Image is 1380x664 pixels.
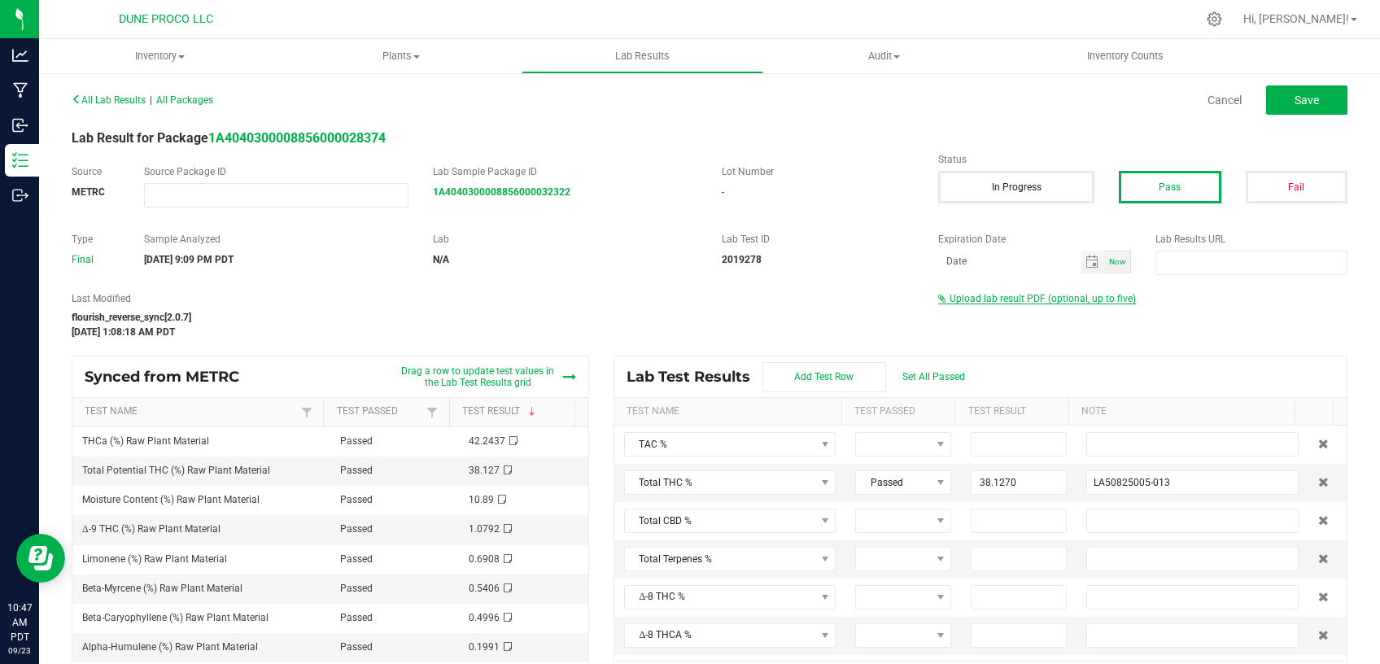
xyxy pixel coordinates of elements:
[433,254,449,265] strong: N/A
[145,184,408,207] input: NO DATA FOUND
[1068,398,1295,426] th: Note
[144,232,408,247] label: Sample Analyzed
[340,553,373,565] span: Passed
[625,433,814,456] span: TAC %
[12,187,28,203] inline-svg: Outbound
[12,117,28,133] inline-svg: Inbound
[7,601,32,644] p: 10:47 AM PDT
[39,49,281,63] span: Inventory
[763,39,1005,73] a: Audit
[469,494,494,505] span: 10.89
[82,465,270,476] span: Total Potential THC (%) Raw Plant Material
[1204,11,1225,27] div: Manage settings
[82,612,269,623] span: Beta-Caryophyllene (%) Raw Plant Material
[337,405,423,418] a: Test PassedSortable
[156,94,213,106] span: All Packages
[469,435,505,447] span: 42.2437
[1243,12,1349,25] span: Hi, [PERSON_NAME]!
[150,94,152,106] span: |
[72,186,105,198] strong: METRC
[340,435,373,447] span: Passed
[469,553,500,565] span: 0.6908
[938,251,1081,271] input: Date
[469,583,500,594] span: 0.5406
[72,312,191,323] strong: flourish_reverse_sync[2.0.7]
[340,583,373,594] span: Passed
[625,548,814,570] span: Total Terpenes %
[433,186,570,198] a: 1A4040300008856000032322
[85,405,297,418] a: Test NameSortable
[625,586,814,609] span: Δ-8 THC %
[1081,251,1105,273] span: Toggle calendar
[1119,171,1221,203] button: Pass
[627,368,762,386] span: Lab Test Results
[526,405,539,418] span: Sortable
[1266,85,1347,115] button: Save
[208,130,386,146] a: 1A4040300008856000028374
[72,326,175,338] strong: [DATE] 1:08:18 AM PDT
[340,465,373,476] span: Passed
[614,398,841,426] th: Test Name
[281,39,522,73] a: Plants
[593,49,692,63] span: Lab Results
[1207,92,1242,108] a: Cancel
[625,471,814,494] span: Total THC %
[119,12,213,26] span: DUNE PROCO LLC
[397,365,559,388] span: Drag a row to update test values in the Lab Test Results grid
[16,534,65,583] iframe: Resource center
[82,583,242,594] span: Beta-Myrcene (%) Raw Plant Material
[856,471,930,494] span: Passed
[841,398,954,426] th: Test Passed
[433,232,697,247] label: Lab
[469,523,500,535] span: 1.0792
[12,82,28,98] inline-svg: Manufacturing
[462,405,569,418] a: Test ResultSortable
[422,402,442,422] a: Filter
[82,553,227,565] span: Limonene (%) Raw Plant Material
[39,39,281,73] a: Inventory
[72,232,120,247] label: Type
[1109,257,1126,266] span: Now
[433,164,697,179] label: Lab Sample Package ID
[1065,49,1186,63] span: Inventory Counts
[1295,94,1319,107] span: Save
[469,641,500,653] span: 0.1991
[722,186,724,198] span: -
[762,362,886,392] button: Add Test Row
[85,368,251,386] span: Synced from METRC
[764,49,1004,63] span: Audit
[12,152,28,168] inline-svg: Inventory
[938,152,1347,167] label: Status
[72,94,146,106] span: All Lab Results
[1246,171,1347,203] button: Fail
[950,293,1136,304] span: Upload lab result PDF (optional, up to five)
[282,49,522,63] span: Plants
[72,291,914,306] label: Last Modified
[625,509,814,532] span: Total CBD %
[469,612,500,623] span: 0.4996
[7,644,32,657] p: 09/23
[82,435,209,447] span: THCa (%) Raw Plant Material
[72,130,386,146] span: Lab Result for Package
[144,164,408,179] label: Source Package ID
[340,641,373,653] span: Passed
[297,402,317,422] a: Filter
[72,164,120,179] label: Source
[340,494,373,505] span: Passed
[722,254,762,265] strong: 2019278
[1005,39,1247,73] a: Inventory Counts
[340,523,373,535] span: Passed
[144,254,234,265] strong: [DATE] 9:09 PM PDT
[625,624,814,647] span: Δ-8 THCA %
[1155,232,1347,247] label: Lab Results URL
[938,232,1130,247] label: Expiration Date
[12,47,28,63] inline-svg: Analytics
[82,523,221,535] span: Δ-9 THC (%) Raw Plant Material
[954,398,1068,426] th: Test Result
[722,164,914,179] label: Lot Number
[82,641,258,653] span: Alpha-Humulene (%) Raw Plant Material
[522,39,763,73] a: Lab Results
[722,232,914,247] label: Lab Test ID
